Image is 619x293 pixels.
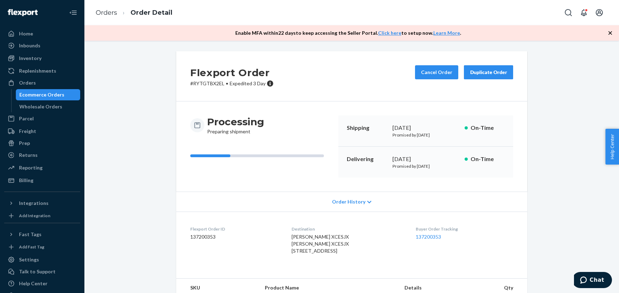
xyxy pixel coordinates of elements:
a: Freight [4,126,80,137]
button: Cancel Order [415,65,458,79]
div: [DATE] [393,155,459,163]
span: Order History [332,198,365,205]
a: Add Integration [4,212,80,220]
div: Integrations [19,200,49,207]
div: Inbounds [19,42,40,49]
button: Talk to Support [4,266,80,277]
a: Returns [4,149,80,161]
dd: 137200353 [190,233,280,240]
p: Shipping [347,124,387,132]
h2: Flexport Order [190,65,274,80]
button: Open Search Box [561,6,575,20]
a: Home [4,28,80,39]
button: Open account menu [592,6,606,20]
div: Help Center [19,280,47,287]
a: Click here [378,30,401,36]
dt: Destination [292,226,404,232]
a: Settings [4,254,80,265]
a: Parcel [4,113,80,124]
a: Orders [96,9,117,16]
a: Ecommerce Orders [16,89,81,100]
dt: Buyer Order Tracking [416,226,513,232]
a: Add Fast Tag [4,243,80,251]
div: Preparing shipment [207,115,264,135]
p: Enable MFA within 22 days to keep accessing the Seller Portal. to setup now. . [235,29,461,36]
div: Billing [19,177,33,184]
button: Close Navigation [66,6,80,20]
div: Ecommerce Orders [19,91,64,98]
div: Home [19,30,33,37]
dt: Flexport Order ID [190,226,280,232]
div: Fast Tags [19,231,42,238]
p: Promised by [DATE] [393,163,459,169]
button: Integrations [4,198,80,209]
div: Duplicate Order [470,69,507,76]
p: Delivering [347,155,387,163]
p: # RYTGTBX2EL [190,80,274,87]
a: Wholesale Orders [16,101,81,112]
div: Replenishments [19,67,56,74]
a: Inventory [4,53,80,64]
p: On-Time [471,155,505,163]
a: Orders [4,77,80,88]
span: Expedited 3 Day [230,80,266,86]
div: Settings [19,256,39,263]
iframe: Apre un widget che permette di chattare con uno dei nostri agenti [574,272,612,289]
a: Prep [4,138,80,149]
img: Flexport logo [8,9,38,16]
a: 137200353 [416,234,441,240]
ol: breadcrumbs [90,2,178,23]
a: Order Detail [130,9,172,16]
button: Help Center [605,129,619,165]
div: Prep [19,140,30,147]
a: Replenishments [4,65,80,76]
div: Add Integration [19,213,50,219]
button: Open notifications [577,6,591,20]
div: Wholesale Orders [19,103,62,110]
a: Learn More [433,30,460,36]
a: Billing [4,175,80,186]
h3: Processing [207,115,264,128]
div: Returns [19,152,38,159]
div: Inventory [19,55,42,62]
p: Promised by [DATE] [393,132,459,138]
div: Orders [19,79,36,86]
p: On-Time [471,124,505,132]
div: Freight [19,128,36,135]
a: Reporting [4,162,80,173]
div: Parcel [19,115,34,122]
a: Help Center [4,278,80,289]
div: Talk to Support [19,268,56,275]
div: Reporting [19,164,43,171]
span: [PERSON_NAME] XCESJX [PERSON_NAME] XCESJX [STREET_ADDRESS] [292,234,349,254]
button: Duplicate Order [464,65,513,79]
div: [DATE] [393,124,459,132]
span: • [226,80,228,86]
div: Add Fast Tag [19,244,44,250]
button: Fast Tags [4,229,80,240]
a: Inbounds [4,40,80,51]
